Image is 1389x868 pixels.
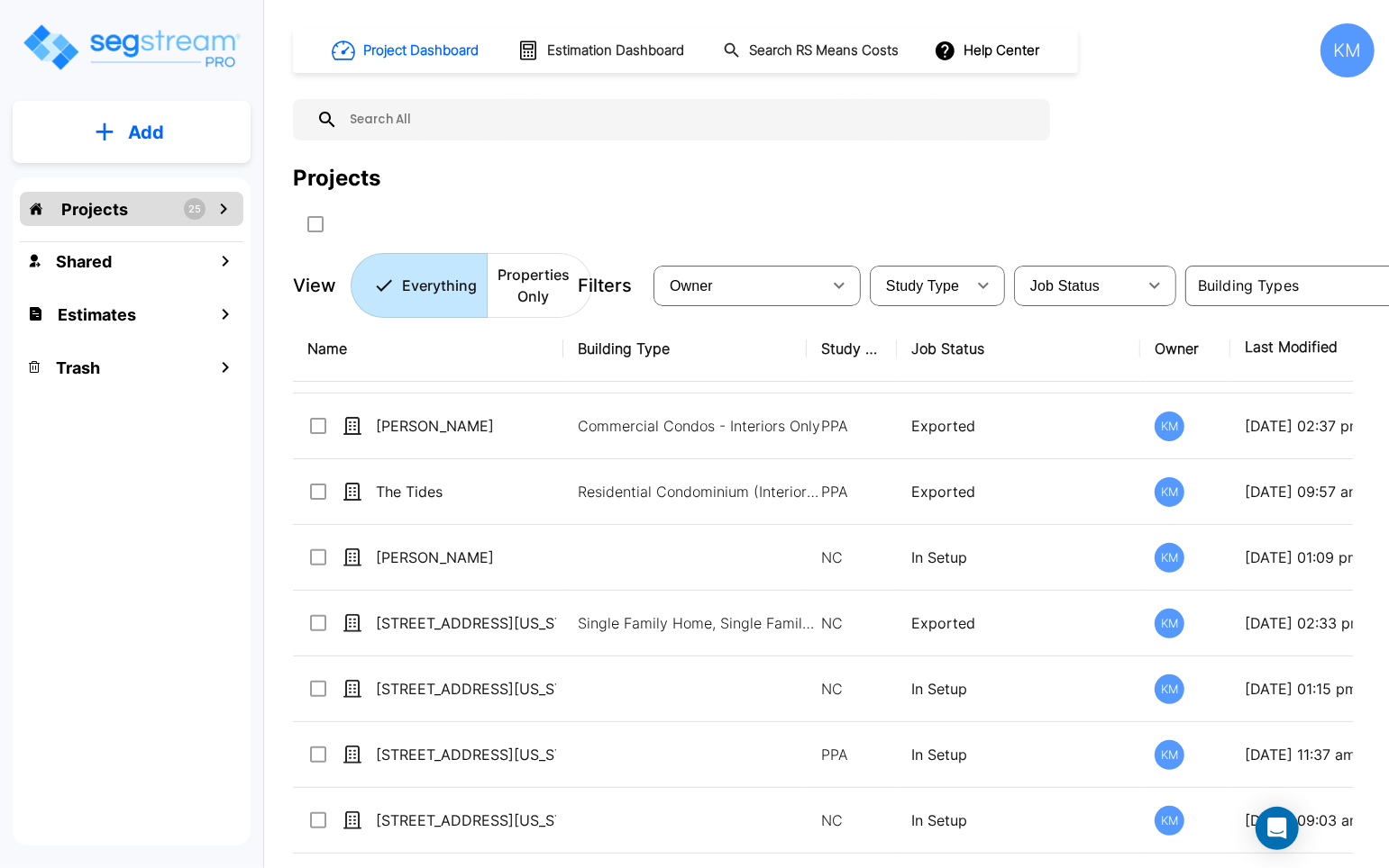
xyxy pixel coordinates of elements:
[510,32,694,69] button: Estimation Dashboard
[1155,674,1184,704] div: KM
[376,481,556,502] p: The Tides
[1155,543,1184,573] div: KM
[821,678,882,700] p: NC
[807,316,897,382] th: Study Type
[911,809,1126,831] p: In Setup
[911,415,1126,437] p: Exported
[293,316,563,382] th: Name
[487,253,592,318] button: Properties Only
[821,809,882,831] p: NC
[338,99,1041,140] input: Search All
[376,744,556,765] p: [STREET_ADDRESS][US_STATE]
[1155,806,1184,836] div: KM
[873,260,965,311] div: Select
[324,31,489,70] button: Project Dashboard
[21,22,242,73] img: Logo
[1030,278,1100,294] span: Job Status
[578,612,821,634] p: Single Family Home, Single Family Home Site
[749,41,899,61] h1: Search RS Means Costs
[297,206,334,242] button: SelectAll
[886,278,959,294] span: Study Type
[402,275,477,296] p: Everything
[13,106,251,158] button: Add
[1155,411,1184,441] div: KM
[911,744,1126,765] p: In Setup
[61,197,128,222] p: Projects
[376,678,556,700] p: [STREET_ADDRESS][US_STATE]
[363,41,479,61] h1: Project Dashboard
[498,264,570,307] p: Properties Only
[1018,260,1137,311] div: Select
[911,481,1126,502] p: Exported
[930,33,1046,68] button: Help Center
[821,481,882,502] p: PPA
[897,316,1140,382] th: Job Status
[911,547,1126,568] p: In Setup
[821,744,882,765] p: PPA
[547,41,684,61] h1: Estimation Dashboard
[351,253,488,318] button: Everything
[1140,316,1230,382] th: Owner
[821,547,882,568] p: NC
[911,678,1126,700] p: In Setup
[56,356,100,380] h1: Trash
[351,253,592,318] div: Platform
[128,119,164,146] p: Add
[657,260,821,311] div: Select
[1155,740,1184,770] div: KM
[376,547,556,568] p: [PERSON_NAME]
[578,272,632,299] p: Filters
[821,415,882,437] p: PPA
[716,33,909,68] button: Search RS Means Costs
[1155,477,1184,507] div: KM
[821,612,882,634] p: NC
[376,612,556,634] p: [STREET_ADDRESS][US_STATE]
[911,612,1126,634] p: Exported
[578,415,821,437] p: Commercial Condos - Interiors Only
[56,249,112,274] h1: Shared
[670,278,713,294] span: Owner
[1256,807,1299,850] div: Open Intercom Messenger
[578,481,821,502] p: Residential Condominium (Interior Only)
[1320,23,1375,77] div: KM
[563,316,807,382] th: Building Type
[293,162,380,194] div: Projects
[293,272,336,299] p: View
[376,809,556,831] p: [STREET_ADDRESS][US_STATE]
[58,303,136,327] h1: Estimates
[188,202,201,217] p: 25
[376,415,556,437] p: [PERSON_NAME]
[1155,609,1184,638] div: KM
